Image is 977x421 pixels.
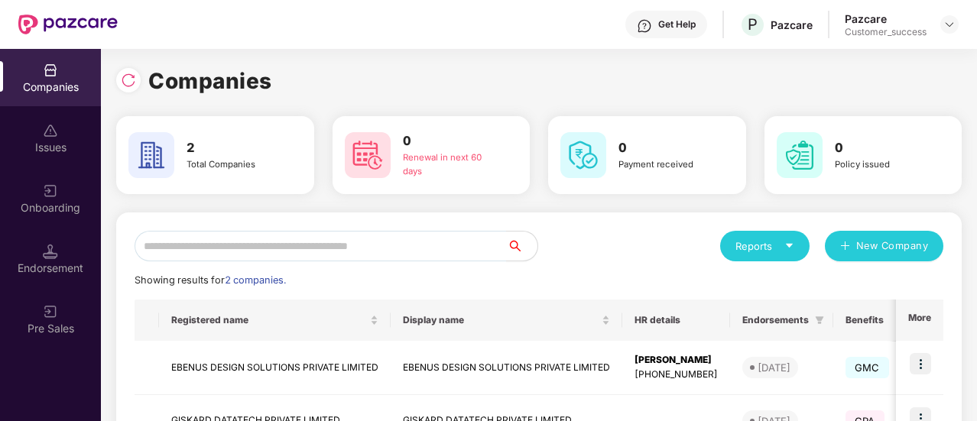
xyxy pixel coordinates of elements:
[43,244,58,259] img: svg+xml;base64,PHN2ZyB3aWR0aD0iMTQuNSIgaGVpZ2h0PSIxNC41IiB2aWV3Qm94PSIwIDAgMTYgMTYiIGZpbGw9Im5vbm...
[43,63,58,78] img: svg+xml;base64,PHN2ZyBpZD0iQ29tcGFuaWVzIiB4bWxucz0iaHR0cDovL3d3dy53My5vcmcvMjAwMC9zdmciIHdpZHRoPS...
[845,26,927,38] div: Customer_success
[635,368,718,382] div: [PHONE_NUMBER]
[506,240,537,252] span: search
[758,360,790,375] div: [DATE]
[658,18,696,31] div: Get Help
[345,132,391,178] img: svg+xml;base64,PHN2ZyB4bWxucz0iaHR0cDovL3d3dy53My5vcmcvMjAwMC9zdmciIHdpZHRoPSI2MCIgaGVpZ2h0PSI2MC...
[43,304,58,319] img: svg+xml;base64,PHN2ZyB3aWR0aD0iMjAiIGhlaWdodD0iMjAiIHZpZXdCb3g9IjAgMCAyMCAyMCIgZmlsbD0ibm9uZSIgeG...
[618,138,714,158] h3: 0
[135,274,286,286] span: Showing results for
[856,238,929,254] span: New Company
[403,314,599,326] span: Display name
[637,18,652,34] img: svg+xml;base64,PHN2ZyBpZD0iSGVscC0zMngzMiIgeG1sbnM9Imh0dHA6Ly93d3cudzMub3JnLzIwMDAvc3ZnIiB3aWR0aD...
[506,231,538,261] button: search
[171,314,367,326] span: Registered name
[748,15,758,34] span: P
[635,353,718,368] div: [PERSON_NAME]
[784,241,794,251] span: caret-down
[840,241,850,253] span: plus
[835,158,930,172] div: Policy issued
[622,300,730,341] th: HR details
[159,341,391,395] td: EBENUS DESIGN SOLUTIONS PRIVATE LIMITED
[845,11,927,26] div: Pazcare
[825,231,943,261] button: plusNew Company
[187,138,282,158] h3: 2
[391,300,622,341] th: Display name
[560,132,606,178] img: svg+xml;base64,PHN2ZyB4bWxucz0iaHR0cDovL3d3dy53My5vcmcvMjAwMC9zdmciIHdpZHRoPSI2MCIgaGVpZ2h0PSI2MC...
[846,357,889,378] span: GMC
[833,300,970,341] th: Benefits
[812,311,827,329] span: filter
[43,123,58,138] img: svg+xml;base64,PHN2ZyBpZD0iSXNzdWVzX2Rpc2FibGVkIiB4bWxucz0iaHR0cDovL3d3dy53My5vcmcvMjAwMC9zdmciIH...
[148,64,272,98] h1: Companies
[43,183,58,199] img: svg+xml;base64,PHN2ZyB3aWR0aD0iMjAiIGhlaWdodD0iMjAiIHZpZXdCb3g9IjAgMCAyMCAyMCIgZmlsbD0ibm9uZSIgeG...
[403,131,498,151] h3: 0
[121,73,136,88] img: svg+xml;base64,PHN2ZyBpZD0iUmVsb2FkLTMyeDMyIiB4bWxucz0iaHR0cDovL3d3dy53My5vcmcvMjAwMC9zdmciIHdpZH...
[943,18,956,31] img: svg+xml;base64,PHN2ZyBpZD0iRHJvcGRvd24tMzJ4MzIiIHhtbG5zPSJodHRwOi8vd3d3LnczLm9yZy8yMDAwL3N2ZyIgd2...
[735,238,794,254] div: Reports
[225,274,286,286] span: 2 companies.
[18,15,118,34] img: New Pazcare Logo
[159,300,391,341] th: Registered name
[187,158,282,172] div: Total Companies
[128,132,174,178] img: svg+xml;base64,PHN2ZyB4bWxucz0iaHR0cDovL3d3dy53My5vcmcvMjAwMC9zdmciIHdpZHRoPSI2MCIgaGVpZ2h0PSI2MC...
[391,341,622,395] td: EBENUS DESIGN SOLUTIONS PRIVATE LIMITED
[771,18,813,32] div: Pazcare
[403,151,498,179] div: Renewal in next 60 days
[815,316,824,325] span: filter
[618,158,714,172] div: Payment received
[777,132,823,178] img: svg+xml;base64,PHN2ZyB4bWxucz0iaHR0cDovL3d3dy53My5vcmcvMjAwMC9zdmciIHdpZHRoPSI2MCIgaGVpZ2h0PSI2MC...
[742,314,809,326] span: Endorsements
[835,138,930,158] h3: 0
[896,300,943,341] th: More
[910,353,931,374] img: icon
